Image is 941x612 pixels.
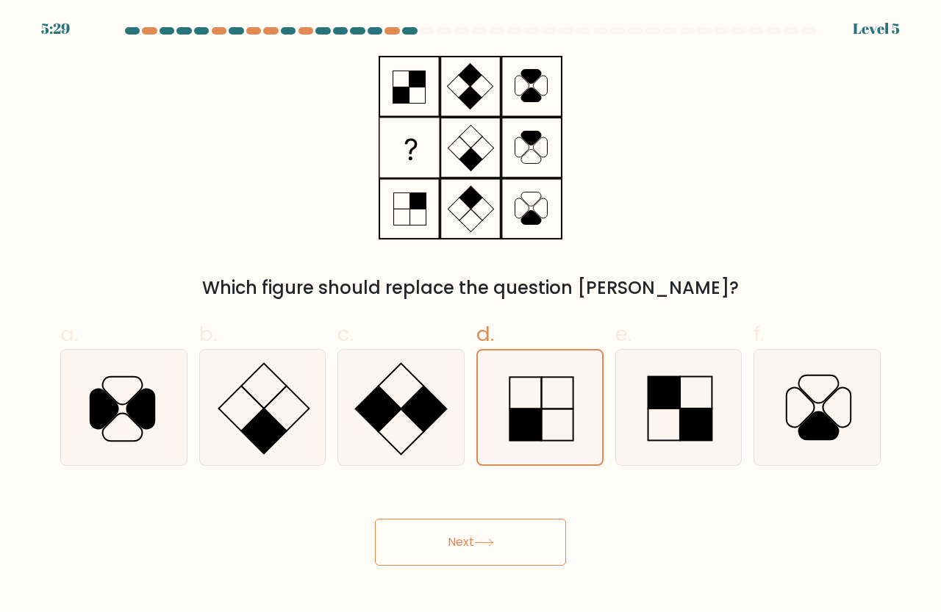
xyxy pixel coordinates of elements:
span: a. [60,320,78,348]
span: e. [615,320,631,348]
span: d. [476,320,494,348]
button: Next [375,519,566,566]
span: f. [754,320,764,348]
div: Which figure should replace the question [PERSON_NAME]? [69,275,872,301]
div: Level 5 [853,18,900,40]
span: b. [199,320,217,348]
span: c. [337,320,354,348]
div: 5:29 [41,18,70,40]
